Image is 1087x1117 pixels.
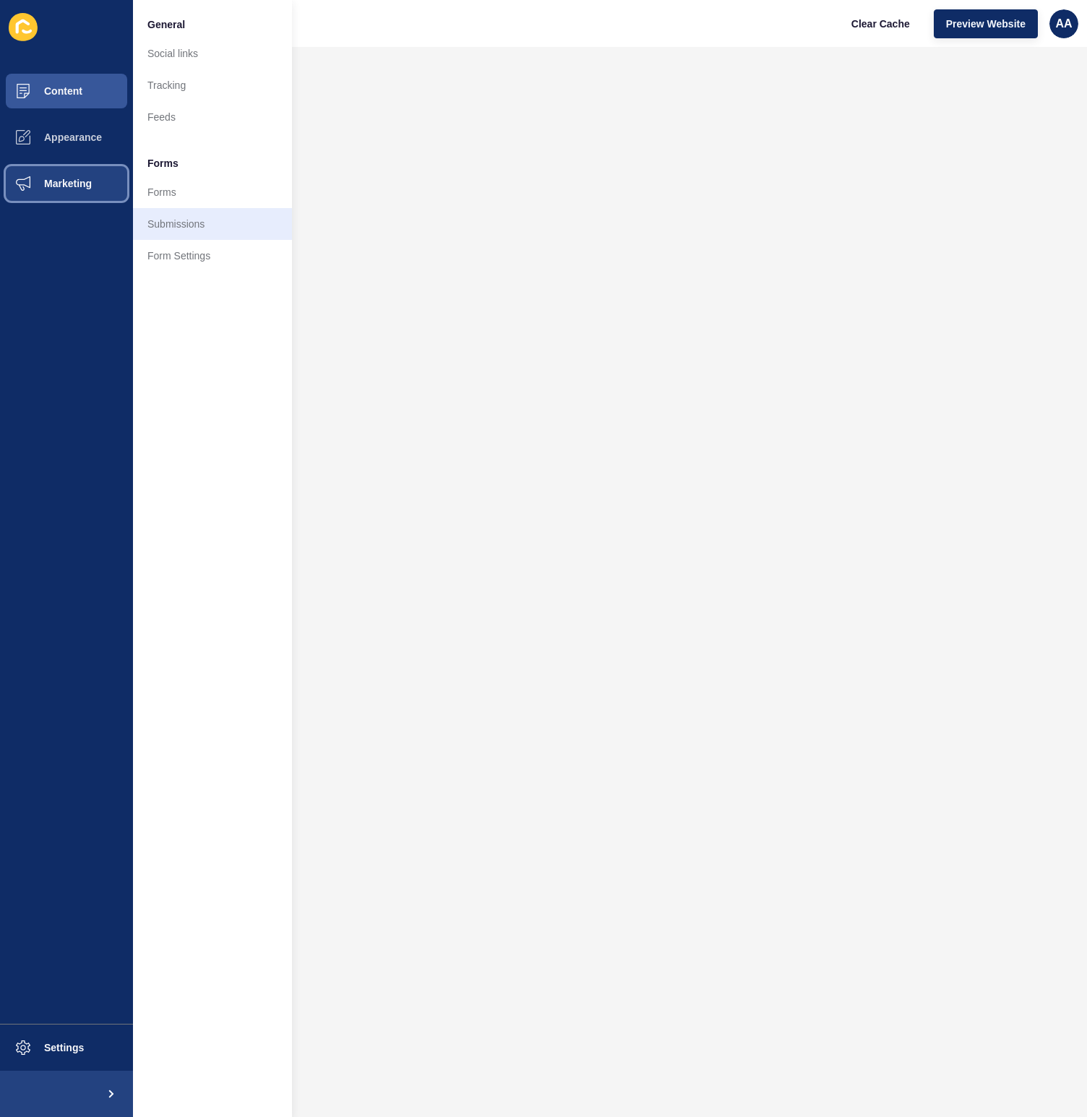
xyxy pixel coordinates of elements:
[839,9,922,38] button: Clear Cache
[133,208,292,240] a: Submissions
[851,17,910,31] span: Clear Cache
[133,240,292,272] a: Form Settings
[133,38,292,69] a: Social links
[147,17,185,32] span: General
[133,101,292,133] a: Feeds
[133,176,292,208] a: Forms
[934,9,1038,38] button: Preview Website
[946,17,1026,31] span: Preview Website
[133,69,292,101] a: Tracking
[1055,17,1072,31] span: AA
[147,156,179,171] span: Forms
